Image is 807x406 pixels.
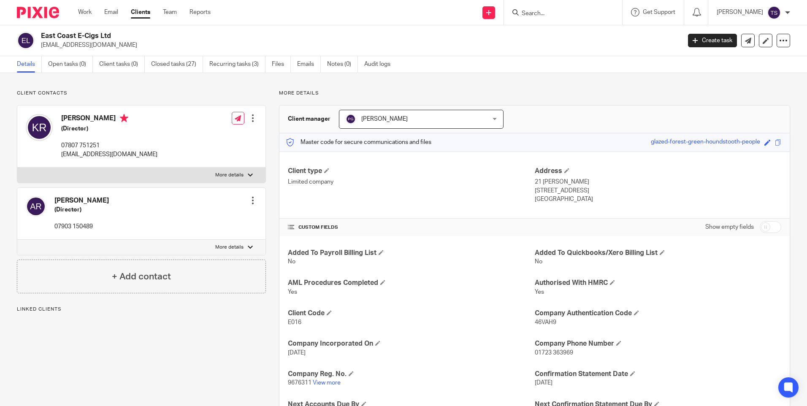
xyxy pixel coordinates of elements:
p: More details [279,90,790,97]
a: Team [163,8,177,16]
i: Primary [120,114,128,122]
span: 46VAH9 [535,319,556,325]
h5: (Director) [54,206,109,214]
p: More details [215,244,244,251]
p: Client contacts [17,90,266,97]
a: Reports [190,8,211,16]
a: Email [104,8,118,16]
span: 9676311 [288,380,311,386]
a: Emails [297,56,321,73]
h2: East Coast E-Cigs Ltd [41,32,548,41]
span: 01723 363969 [535,350,573,356]
h4: Client type [288,167,534,176]
img: svg%3E [26,114,53,141]
p: [EMAIL_ADDRESS][DOMAIN_NAME] [41,41,675,49]
p: Master code for secure communications and files [286,138,431,146]
input: Search [521,10,597,18]
a: Recurring tasks (3) [209,56,265,73]
h3: Client manager [288,115,330,123]
p: [EMAIL_ADDRESS][DOMAIN_NAME] [61,150,157,159]
p: [STREET_ADDRESS] [535,187,781,195]
p: 21 [PERSON_NAME] [535,178,781,186]
span: E016 [288,319,301,325]
a: Create task [688,34,737,47]
p: 07903 150489 [54,222,109,231]
p: More details [215,172,244,179]
p: 07807 751251 [61,141,157,150]
p: Linked clients [17,306,266,313]
span: Get Support [643,9,675,15]
a: Work [78,8,92,16]
p: [PERSON_NAME] [717,8,763,16]
h4: Company Incorporated On [288,339,534,348]
h4: Address [535,167,781,176]
h5: (Director) [61,125,157,133]
h4: Company Authentication Code [535,309,781,318]
h4: Company Reg. No. [288,370,534,379]
p: Limited company [288,178,534,186]
span: Yes [535,289,544,295]
h4: Client Code [288,309,534,318]
span: [PERSON_NAME] [361,116,408,122]
img: svg%3E [17,32,35,49]
img: Pixie [17,7,59,18]
img: svg%3E [26,196,46,217]
h4: Company Phone Number [535,339,781,348]
img: svg%3E [767,6,781,19]
a: Clients [131,8,150,16]
h4: + Add contact [112,270,171,283]
h4: Added To Payroll Billing List [288,249,534,257]
span: Yes [288,289,297,295]
span: No [535,259,542,265]
a: Client tasks (0) [99,56,145,73]
a: Details [17,56,42,73]
h4: Authorised With HMRC [535,279,781,287]
a: View more [313,380,341,386]
a: Open tasks (0) [48,56,93,73]
span: No [288,259,295,265]
span: [DATE] [535,380,552,386]
h4: Confirmation Statement Date [535,370,781,379]
h4: AML Procedures Completed [288,279,534,287]
a: Audit logs [364,56,397,73]
a: Files [272,56,291,73]
h4: Added To Quickbooks/Xero Billing List [535,249,781,257]
p: [GEOGRAPHIC_DATA] [535,195,781,203]
h4: [PERSON_NAME] [54,196,109,205]
h4: [PERSON_NAME] [61,114,157,125]
div: glazed-forest-green-houndstooth-people [651,138,760,147]
a: Notes (0) [327,56,358,73]
img: svg%3E [346,114,356,124]
label: Show empty fields [705,223,754,231]
h4: CUSTOM FIELDS [288,224,534,231]
span: [DATE] [288,350,306,356]
a: Closed tasks (27) [151,56,203,73]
